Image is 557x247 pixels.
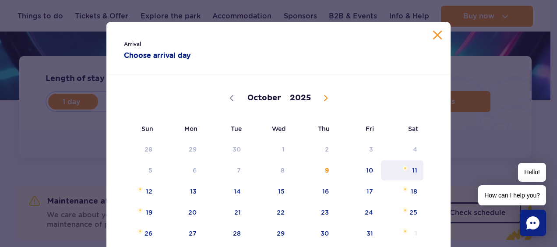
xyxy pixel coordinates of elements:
span: October 21, 2025 [204,202,248,222]
span: September 30, 2025 [204,139,248,159]
span: October 9, 2025 [292,160,336,180]
span: Sun [115,119,159,139]
span: October 18, 2025 [380,181,424,201]
span: Mon [159,119,204,139]
span: October 30, 2025 [292,223,336,243]
span: October 20, 2025 [159,202,204,222]
span: October 19, 2025 [115,202,159,222]
span: October 25, 2025 [380,202,424,222]
span: October 10, 2025 [336,160,380,180]
span: Hello! [518,163,546,182]
span: October 6, 2025 [159,160,204,180]
span: October 16, 2025 [292,181,336,201]
span: October 11, 2025 [380,160,424,180]
span: October 8, 2025 [248,160,292,180]
span: Fri [336,119,380,139]
span: Thu [292,119,336,139]
span: October 14, 2025 [204,181,248,201]
span: October 24, 2025 [336,202,380,222]
span: Sat [380,119,424,139]
span: October 17, 2025 [336,181,380,201]
span: Wed [248,119,292,139]
span: September 28, 2025 [115,139,159,159]
span: October 4, 2025 [380,139,424,159]
span: November 1, 2025 [380,223,424,243]
span: October 13, 2025 [159,181,204,201]
span: October 2, 2025 [292,139,336,159]
span: October 26, 2025 [115,223,159,243]
span: Arrival [124,40,261,49]
span: October 27, 2025 [159,223,204,243]
span: How can I help you? [478,185,546,205]
button: Close calendar [433,31,442,39]
span: October 29, 2025 [248,223,292,243]
span: October 22, 2025 [248,202,292,222]
span: September 29, 2025 [159,139,204,159]
span: Tue [204,119,248,139]
span: October 31, 2025 [336,223,380,243]
span: October 3, 2025 [336,139,380,159]
span: October 7, 2025 [204,160,248,180]
div: Chat [520,210,546,236]
span: October 12, 2025 [115,181,159,201]
span: October 28, 2025 [204,223,248,243]
strong: Choose arrival day [124,50,261,61]
span: October 15, 2025 [248,181,292,201]
span: October 5, 2025 [115,160,159,180]
span: October 23, 2025 [292,202,336,222]
span: October 1, 2025 [248,139,292,159]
